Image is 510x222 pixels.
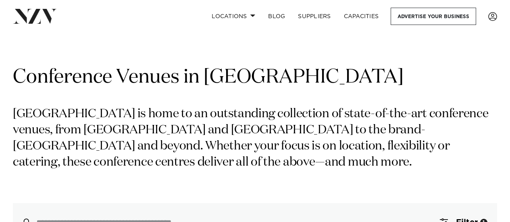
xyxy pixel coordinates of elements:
[391,8,476,25] a: Advertise your business
[262,8,291,25] a: BLOG
[13,9,57,23] img: nzv-logo.png
[291,8,337,25] a: SUPPLIERS
[13,106,497,171] p: [GEOGRAPHIC_DATA] is home to an outstanding collection of state-of-the-art conference venues, fro...
[205,8,262,25] a: Locations
[13,65,497,90] h1: Conference Venues in [GEOGRAPHIC_DATA]
[337,8,385,25] a: Capacities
